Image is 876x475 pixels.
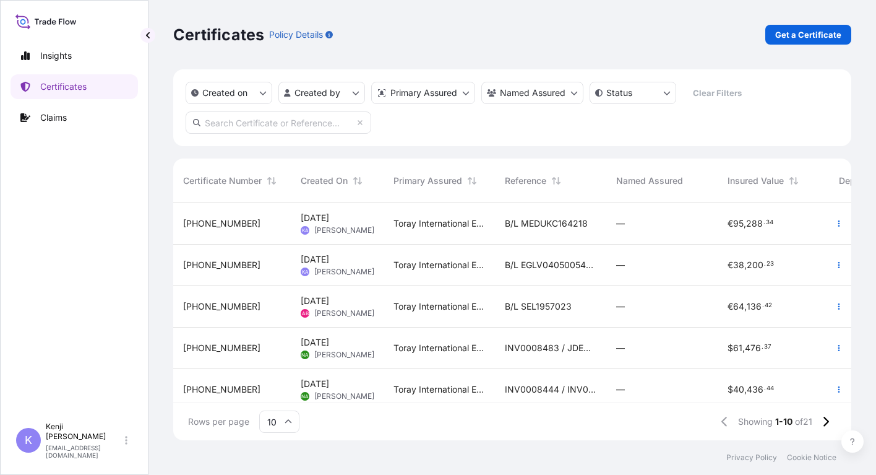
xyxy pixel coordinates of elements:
button: Sort [786,173,801,188]
span: 44 [766,386,774,391]
span: [PHONE_NUMBER] [183,217,260,230]
p: Get a Certificate [775,28,841,41]
span: Insured Value [728,175,784,187]
button: cargoOwner Filter options [481,82,583,104]
span: 38 [733,261,744,269]
p: [EMAIL_ADDRESS][DOMAIN_NAME] [46,444,122,459]
input: Search Certificate or Reference... [186,111,371,134]
button: Sort [549,173,564,188]
button: createdOn Filter options [186,82,272,104]
span: KA [302,224,309,237]
button: distributor Filter options [371,82,475,104]
span: [DATE] [301,336,329,349]
span: 61 [733,344,742,352]
p: Policy Details [269,28,323,41]
p: Clear Filters [693,87,742,99]
span: [DATE] [301,212,329,224]
p: Insights [40,50,72,62]
span: . [763,220,765,225]
span: , [744,261,747,269]
span: Toray International Europe GmbH [393,342,485,354]
a: Claims [11,105,138,130]
span: Primary Assured [393,175,462,187]
a: Privacy Policy [726,453,777,463]
span: 34 [766,220,773,225]
span: [PERSON_NAME] [314,350,374,360]
span: of 21 [795,416,812,428]
span: 40 [733,385,744,394]
p: Primary Assured [390,87,457,99]
span: 42 [765,303,772,308]
span: [PHONE_NUMBER] [183,383,260,396]
span: B/L SEL1957023 [505,300,572,313]
span: Toray International Europe GmbH [393,383,485,396]
a: Get a Certificate [765,25,851,45]
span: — [616,383,625,396]
span: [DATE] [301,253,329,266]
span: Certificate Number [183,175,262,187]
p: Created by [294,87,340,99]
span: Toray International Europe GmbH [393,259,485,271]
span: . [762,345,763,349]
p: Created on [202,87,247,99]
span: KA [302,266,309,278]
span: Showing [738,416,773,428]
span: [PERSON_NAME] [314,225,374,235]
button: createdBy Filter options [278,82,365,104]
span: , [744,385,747,394]
span: , [742,344,745,352]
span: 436 [747,385,763,394]
span: Named Assured [616,175,683,187]
span: [PERSON_NAME] [314,308,374,318]
span: INV0008483 / JDEHAM-GCL2514397 [505,342,596,354]
p: Status [606,87,632,99]
span: 64 [733,302,744,311]
p: Certificates [40,81,87,93]
span: INV0008444 / INV0008443 / GCPEN250665ANR [505,383,596,396]
p: Claims [40,111,67,124]
span: Toray International Europe GmbH [393,300,485,313]
span: . [762,303,764,308]
span: 23 [766,262,774,266]
span: — [616,259,625,271]
span: — [616,300,625,313]
span: $ [728,385,733,394]
span: [PHONE_NUMBER] [183,342,260,354]
span: NA [301,349,309,361]
button: Sort [350,173,365,188]
span: AB [302,307,309,320]
span: Toray International Europe GmbH [393,217,485,230]
span: 476 [745,344,761,352]
span: [DATE] [301,295,329,307]
span: Reference [505,175,546,187]
p: Certificates [173,25,264,45]
span: 288 [746,219,763,228]
span: B/L EGLV040500541019 [505,259,596,271]
span: , [744,219,746,228]
span: [PERSON_NAME] [314,267,374,277]
span: 136 [747,302,762,311]
span: , [744,302,747,311]
a: Cookie Notice [787,453,836,463]
button: Sort [264,173,279,188]
button: Sort [465,173,479,188]
span: € [728,261,733,269]
span: Created On [301,175,348,187]
span: 200 [747,261,763,269]
span: . [764,386,766,391]
span: . [764,262,766,266]
span: [DATE] [301,378,329,390]
span: 37 [764,345,771,349]
a: Certificates [11,74,138,99]
span: K [25,434,32,447]
p: Named Assured [500,87,565,99]
span: NA [301,390,309,403]
span: Rows per page [188,416,249,428]
span: 1-10 [775,416,792,428]
span: € [728,219,733,228]
span: $ [728,344,733,352]
span: € [728,302,733,311]
span: [PERSON_NAME] [314,391,374,401]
